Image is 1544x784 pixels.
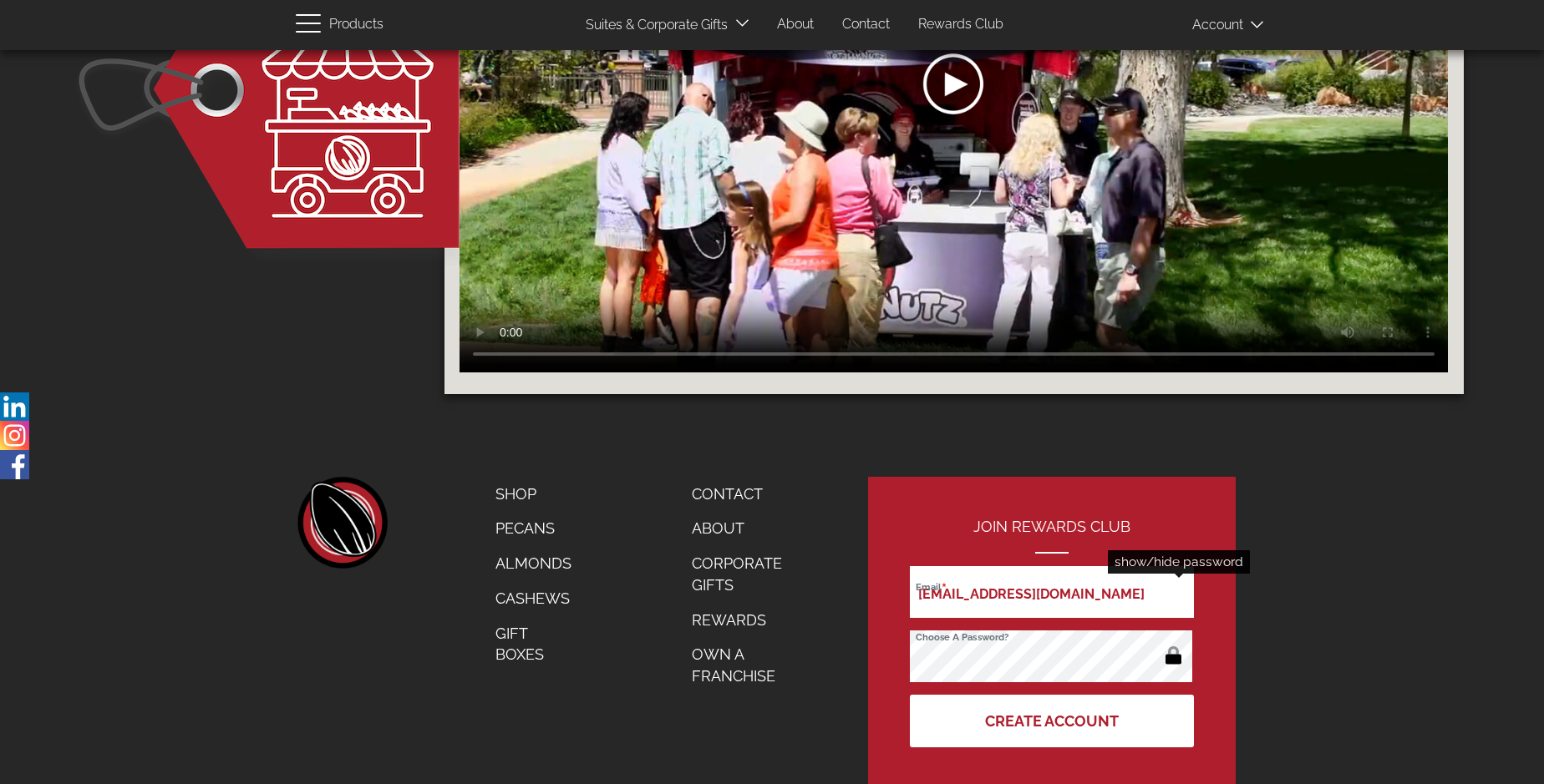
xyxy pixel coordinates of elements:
[910,695,1194,747] button: Create Account
[679,637,815,693] a: Own a Franchise
[679,477,815,512] a: Contact
[329,13,383,37] span: Products
[483,511,584,546] a: Pecans
[483,546,584,581] a: Almonds
[830,8,902,41] a: Contact
[296,477,388,569] a: home
[906,8,1016,41] a: Rewards Club
[764,8,826,41] a: About
[483,477,584,512] a: Shop
[573,9,733,42] a: Suites & Corporate Gifts
[483,581,584,616] a: Cashews
[679,511,815,546] a: About
[910,566,1194,618] input: Email
[679,546,815,602] a: Corporate Gifts
[483,616,584,672] a: Gift Boxes
[1108,550,1250,574] div: show/hide password
[679,603,815,638] a: Rewards
[910,518,1194,554] h2: Join Rewards Club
